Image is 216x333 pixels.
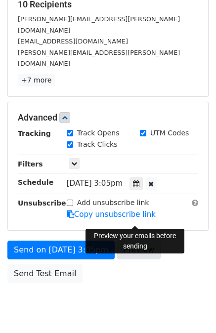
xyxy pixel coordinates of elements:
a: Copy unsubscribe link [67,210,156,219]
span: [DATE] 3:05pm [67,179,123,188]
label: Track Clicks [77,139,118,150]
label: Track Opens [77,128,120,138]
iframe: Chat Widget [167,286,216,333]
a: Send on [DATE] 3:05pm [7,241,115,259]
strong: Schedule [18,178,53,186]
label: Add unsubscribe link [77,198,149,208]
small: [EMAIL_ADDRESS][DOMAIN_NAME] [18,38,128,45]
strong: Tracking [18,129,51,137]
div: Preview your emails before sending [86,229,184,253]
strong: Unsubscribe [18,199,66,207]
small: [PERSON_NAME][EMAIL_ADDRESS][PERSON_NAME][DOMAIN_NAME] [18,15,180,34]
a: Send Test Email [7,264,83,283]
a: +7 more [18,74,55,86]
h5: Advanced [18,112,198,123]
label: UTM Codes [150,128,189,138]
strong: Filters [18,160,43,168]
small: [PERSON_NAME][EMAIL_ADDRESS][PERSON_NAME][DOMAIN_NAME] [18,49,180,68]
